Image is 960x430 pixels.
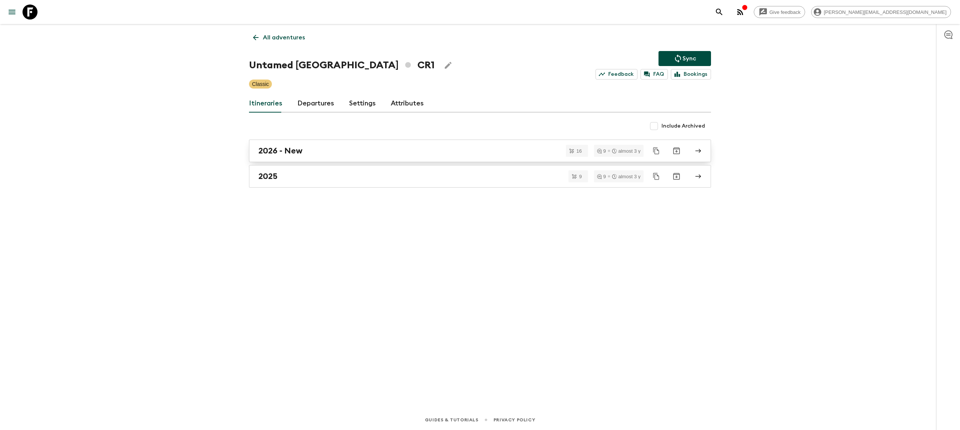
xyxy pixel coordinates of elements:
span: Include Archived [661,122,705,130]
h2: 2025 [258,171,277,181]
h2: 2026 - New [258,146,303,156]
a: Guides & Tutorials [425,416,478,424]
a: Departures [297,95,334,113]
a: Itineraries [249,95,282,113]
button: Sync adventure departures to the booking engine [658,51,711,66]
div: almost 3 y [612,174,640,179]
a: Settings [349,95,376,113]
p: Classic [252,80,269,88]
a: 2026 - New [249,140,711,162]
a: All adventures [249,30,309,45]
div: 9 [597,174,606,179]
button: search adventures [712,5,727,20]
button: Archive [669,169,684,184]
button: Duplicate [649,170,663,183]
a: Privacy Policy [493,416,535,424]
a: 2025 [249,165,711,188]
span: 16 [572,149,586,153]
span: Give feedback [765,9,805,15]
div: 9 [597,149,606,153]
div: almost 3 y [612,149,640,153]
div: [PERSON_NAME][EMAIL_ADDRESS][DOMAIN_NAME] [811,6,951,18]
h1: Untamed [GEOGRAPHIC_DATA] CR1 [249,58,435,73]
a: Give feedback [754,6,805,18]
a: FAQ [640,69,668,80]
p: All adventures [263,33,305,42]
span: 9 [574,174,586,179]
span: [PERSON_NAME][EMAIL_ADDRESS][DOMAIN_NAME] [820,9,951,15]
p: Sync [682,54,696,63]
a: Feedback [595,69,637,80]
a: Attributes [391,95,424,113]
a: Bookings [671,69,711,80]
button: Duplicate [649,144,663,158]
button: menu [4,5,19,20]
button: Archive [669,143,684,158]
button: Edit Adventure Title [441,58,456,73]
